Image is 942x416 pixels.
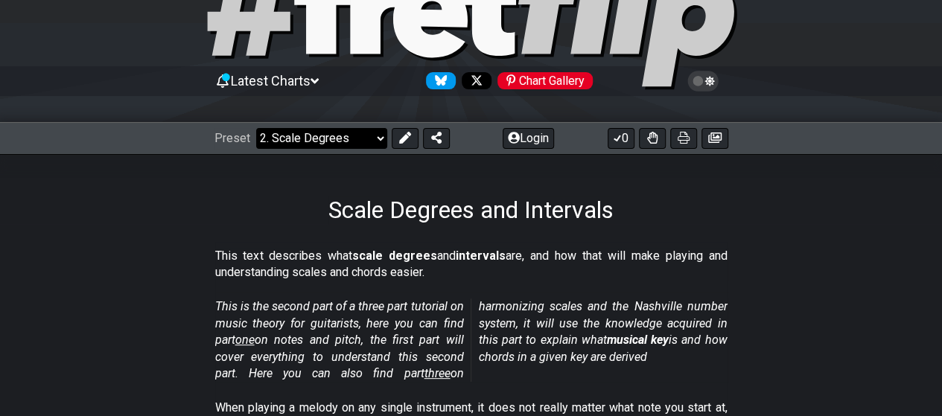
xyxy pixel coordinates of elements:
[491,72,593,89] a: #fretflip at Pinterest
[456,72,491,89] a: Follow #fretflip at X
[328,196,614,224] h1: Scale Degrees and Intervals
[456,249,506,263] strong: intervals
[392,128,419,149] button: Edit Preset
[423,128,450,149] button: Share Preset
[424,366,451,380] span: three
[215,299,728,380] em: This is the second part of a three part tutorial on music theory for guitarists, here you can fin...
[503,128,554,149] button: Login
[639,128,666,149] button: Toggle Dexterity for all fretkits
[701,128,728,149] button: Create image
[608,128,634,149] button: 0
[215,248,728,281] p: This text describes what and are, and how that will make playing and understanding scales and cho...
[607,333,669,347] strong: musical key
[235,333,255,347] span: one
[352,249,437,263] strong: scale degrees
[214,131,250,145] span: Preset
[420,72,456,89] a: Follow #fretflip at Bluesky
[695,74,712,88] span: Toggle light / dark theme
[670,128,697,149] button: Print
[231,73,311,89] span: Latest Charts
[256,128,387,149] select: Preset
[497,72,593,89] div: Chart Gallery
